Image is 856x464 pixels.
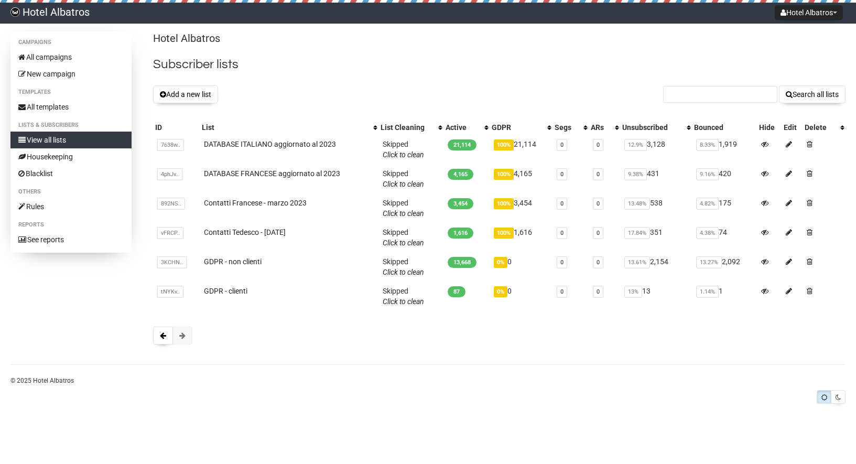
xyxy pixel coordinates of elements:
[757,120,782,135] th: Hide: No sort applied, sorting is disabled
[560,288,564,295] a: 0
[692,252,756,282] td: 2,092
[448,169,473,180] span: 4,165
[620,164,692,193] td: 431
[490,252,552,282] td: 0
[624,227,650,239] span: 17.84%
[696,168,719,180] span: 9.16%
[157,256,187,268] span: 3KCHN..
[494,139,514,150] span: 100%
[10,198,132,215] a: Rules
[692,135,756,164] td: 1,919
[779,85,846,103] button: Search all lists
[10,165,132,182] a: Blacklist
[622,122,681,133] div: Unsubscribed
[383,150,424,159] a: Click to clean
[448,139,476,150] span: 21,114
[624,139,647,151] span: 12.9%
[490,223,552,252] td: 1,616
[10,7,20,17] img: d32bce0027b3c3f918d19494f81228b5
[448,257,476,268] span: 13,668
[10,99,132,115] a: All templates
[157,198,185,210] span: 892NS..
[560,230,564,236] a: 0
[805,122,835,133] div: Delete
[202,122,368,133] div: List
[494,286,507,297] span: 0%
[775,5,843,20] button: Hotel Albatros
[10,66,132,82] a: New campaign
[10,119,132,132] li: Lists & subscribers
[383,257,424,276] span: Skipped
[153,85,218,103] button: Add a new list
[560,171,564,178] a: 0
[383,297,424,306] a: Click to clean
[204,257,262,266] a: GDPR - non clienti
[494,198,514,209] span: 100%
[692,120,756,135] th: Bounced: No sort applied, sorting is disabled
[443,120,490,135] th: Active: No sort applied, activate to apply an ascending sort
[448,286,465,297] span: 87
[555,122,578,133] div: Segs
[490,120,552,135] th: GDPR: No sort applied, activate to apply an ascending sort
[560,200,564,207] a: 0
[694,122,754,133] div: Bounced
[383,209,424,218] a: Click to clean
[597,142,600,148] a: 0
[383,140,424,159] span: Skipped
[381,122,433,133] div: List Cleaning
[624,256,650,268] span: 13.61%
[383,180,424,188] a: Click to clean
[494,228,514,239] span: 100%
[620,135,692,164] td: 3,128
[692,282,756,311] td: 1
[155,122,198,133] div: ID
[624,286,642,298] span: 13%
[494,257,507,268] span: 0%
[597,230,600,236] a: 0
[696,198,719,210] span: 4.82%
[383,169,424,188] span: Skipped
[597,171,600,178] a: 0
[494,169,514,180] span: 100%
[589,120,621,135] th: ARs: No sort applied, activate to apply an ascending sort
[378,120,443,135] th: List Cleaning: No sort applied, activate to apply an ascending sort
[153,120,200,135] th: ID: No sort applied, sorting is disabled
[692,223,756,252] td: 74
[560,142,564,148] a: 0
[692,164,756,193] td: 420
[620,120,692,135] th: Unsubscribed: No sort applied, activate to apply an ascending sort
[620,193,692,223] td: 538
[157,286,183,298] span: tNYKv..
[759,122,779,133] div: Hide
[696,286,719,298] span: 1.14%
[624,168,647,180] span: 9.38%
[204,140,336,148] a: DATABASE ITALIANO aggiornato al 2023
[204,287,247,295] a: GDPR - clienti
[560,259,564,266] a: 0
[10,186,132,198] li: Others
[597,259,600,266] a: 0
[383,199,424,218] span: Skipped
[157,168,182,180] span: 4phJv..
[10,49,132,66] a: All campaigns
[803,120,846,135] th: Delete: No sort applied, activate to apply an ascending sort
[591,122,610,133] div: ARs
[10,219,132,231] li: Reports
[492,122,542,133] div: GDPR
[446,122,479,133] div: Active
[692,193,756,223] td: 175
[620,282,692,311] td: 13
[696,256,722,268] span: 13.27%
[204,169,340,178] a: DATABASE FRANCESE aggiornato al 2023
[620,252,692,282] td: 2,154
[157,139,184,151] span: 7638w..
[696,139,719,151] span: 8.33%
[10,231,132,248] a: See reports
[552,120,589,135] th: Segs: No sort applied, activate to apply an ascending sort
[782,120,803,135] th: Edit: No sort applied, sorting is disabled
[10,86,132,99] li: Templates
[383,287,424,306] span: Skipped
[448,198,473,209] span: 3,454
[10,148,132,165] a: Housekeeping
[624,198,650,210] span: 13.48%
